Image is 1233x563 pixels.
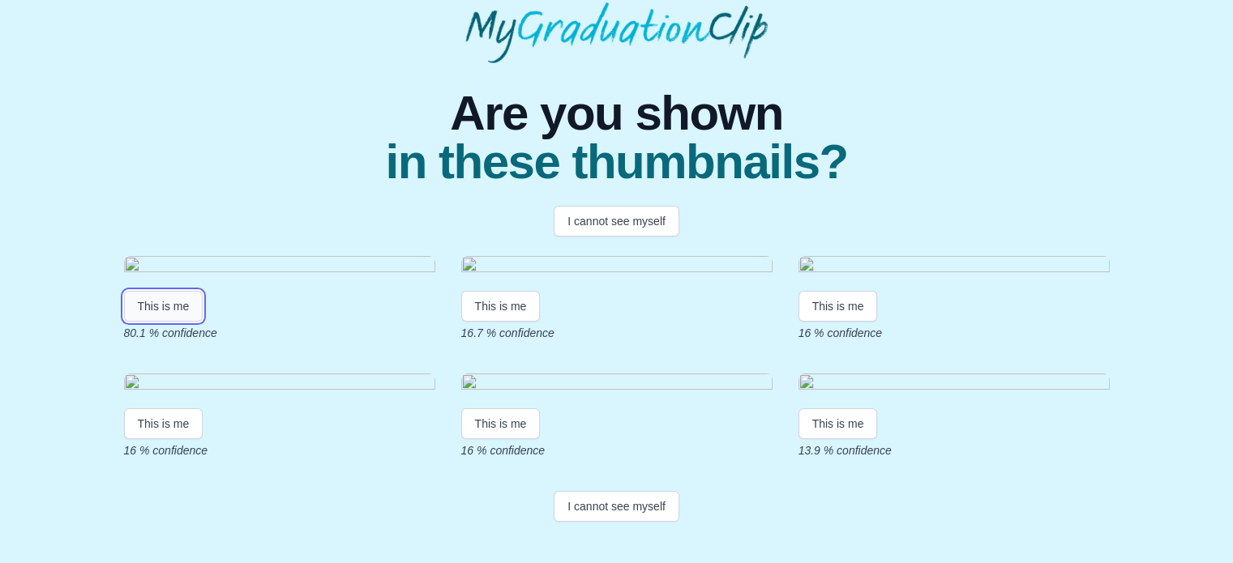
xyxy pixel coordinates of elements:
[554,206,679,237] button: I cannot see myself
[798,373,1110,395] img: 77c22332c327b963f41f3420282b10e2638637af.gif
[124,373,435,395] img: afc46055956d2f83916267fae7f777c0c3cbfe02.gif
[385,138,847,186] span: in these thumbnails?
[461,291,541,322] button: This is me
[124,408,203,439] button: This is me
[798,325,1110,341] p: 16 % confidence
[461,408,541,439] button: This is me
[554,491,679,522] button: I cannot see myself
[461,325,773,341] p: 16.7 % confidence
[461,442,773,459] p: 16 % confidence
[385,89,847,138] span: Are you shown
[798,408,878,439] button: This is me
[798,256,1110,278] img: ccf0d4d1c29b5b6b9c6a9459db874e67d80a10a6.gif
[124,442,435,459] p: 16 % confidence
[124,325,435,341] p: 80.1 % confidence
[124,291,203,322] button: This is me
[124,256,435,278] img: dd830a79f34f23b2e64728ef4334b8c284a23f3f.gif
[461,256,773,278] img: 401da84af94d209daf17760ce32ea59bfa66090d.gif
[798,291,878,322] button: This is me
[798,442,1110,459] p: 13.9 % confidence
[461,373,773,395] img: c242c835f1e0c695a433eb05d7d44bad0b18c06f.gif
